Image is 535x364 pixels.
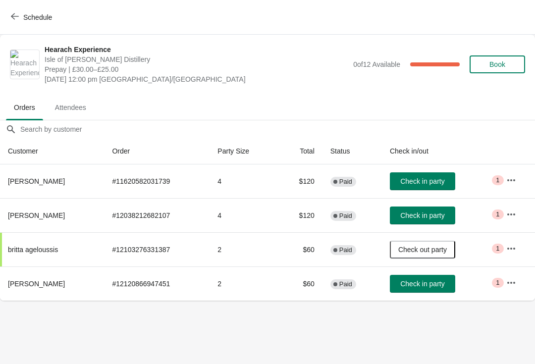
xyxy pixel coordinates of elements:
th: Total [277,138,322,164]
span: Book [489,60,505,68]
td: 2 [210,266,277,301]
button: Check in party [390,207,455,224]
th: Check in/out [382,138,498,164]
span: 0 of 12 Available [353,60,400,68]
td: $120 [277,164,322,198]
span: [PERSON_NAME] [8,280,65,288]
span: 1 [496,176,499,184]
span: Paid [339,212,352,220]
span: Schedule [23,13,52,21]
span: [DATE] 12:00 pm [GEOGRAPHIC_DATA]/[GEOGRAPHIC_DATA] [45,74,348,84]
span: Check in party [400,211,444,219]
input: Search by customer [20,120,535,138]
td: $60 [277,266,322,301]
span: Attendees [47,99,94,116]
td: 4 [210,198,277,232]
th: Party Size [210,138,277,164]
td: # 12120866947451 [104,266,210,301]
span: [PERSON_NAME] [8,177,65,185]
button: Check in party [390,275,455,293]
span: Orders [6,99,43,116]
th: Status [322,138,382,164]
span: Check in party [400,280,444,288]
td: 2 [210,232,277,266]
span: [PERSON_NAME] [8,211,65,219]
span: Isle of [PERSON_NAME] Distillery [45,54,348,64]
span: Check in party [400,177,444,185]
span: Hearach Experience [45,45,348,54]
td: # 12038212682107 [104,198,210,232]
button: Check in party [390,172,455,190]
td: 4 [210,164,277,198]
button: Book [470,55,525,73]
img: Hearach Experience [10,50,39,79]
span: Paid [339,246,352,254]
button: Check out party [390,241,455,259]
span: Prepay | £30.00–£25.00 [45,64,348,74]
span: britta ageloussis [8,246,58,254]
th: Order [104,138,210,164]
td: $120 [277,198,322,232]
td: # 12103276331387 [104,232,210,266]
span: 1 [496,279,499,287]
span: 1 [496,245,499,253]
span: Paid [339,178,352,186]
span: Check out party [398,246,447,254]
button: Schedule [5,8,60,26]
td: $60 [277,232,322,266]
span: 1 [496,210,499,218]
td: # 11620582031739 [104,164,210,198]
span: Paid [339,280,352,288]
